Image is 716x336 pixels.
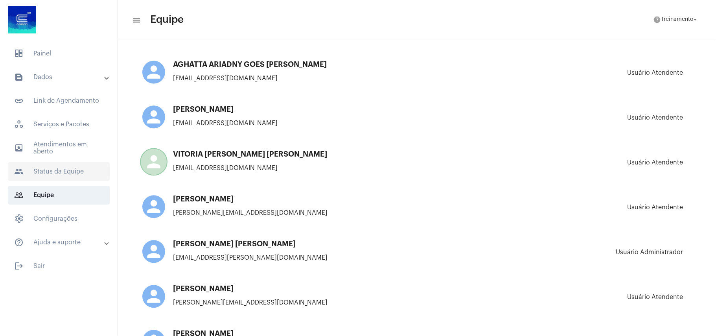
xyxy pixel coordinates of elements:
mat-icon: sidenav icon [14,96,24,105]
p: Usuário Administrador [616,249,683,268]
mat-icon: sidenav icon [14,143,24,153]
mat-icon: sidenav icon [14,261,24,271]
p: Usuário Atendente [627,294,683,312]
span: sidenav icon [14,214,24,223]
span: sidenav icon [14,49,24,58]
h3: [PERSON_NAME] [142,285,418,293]
mat-panel-title: Ajuda e suporte [14,238,105,247]
p: [EMAIL_ADDRESS][PERSON_NAME][DOMAIN_NAME] [142,254,418,261]
mat-icon: sidenav icon [14,238,24,247]
p: Usuário Atendente [627,114,683,133]
p: [EMAIL_ADDRESS][DOMAIN_NAME] [142,120,418,127]
span: sidenav icon [14,120,24,129]
mat-panel-title: Dados [14,72,105,82]
mat-expansion-panel-header: sidenav iconDados [5,68,118,87]
h3: VITORIA [PERSON_NAME] [PERSON_NAME] [142,150,418,158]
span: Sair [8,257,110,275]
mat-icon: sidenav icon [14,72,24,82]
h3: [PERSON_NAME] [142,195,418,203]
p: [PERSON_NAME][EMAIL_ADDRESS][DOMAIN_NAME] [142,299,418,306]
mat-icon: person [142,195,165,218]
mat-icon: person [142,285,165,308]
p: [PERSON_NAME][EMAIL_ADDRESS][DOMAIN_NAME] [142,209,418,216]
mat-icon: sidenav icon [132,15,140,25]
mat-icon: sidenav icon [14,190,24,200]
span: Equipe [150,13,184,26]
mat-icon: person [142,105,165,128]
button: Treinamento [648,12,703,28]
mat-expansion-panel-header: sidenav iconAjuda e suporte [5,233,118,252]
span: Link de Agendamento [8,91,110,110]
mat-icon: arrow_drop_down [692,16,699,23]
span: Treinamento [661,17,693,22]
mat-icon: help [653,16,661,24]
span: Painel [8,44,110,63]
h3: AGHATTA ARIADNY GOES [PERSON_NAME] [142,61,418,68]
span: Configurações [8,209,110,228]
p: Usuário Atendente [627,159,683,178]
span: Equipe [8,186,110,205]
mat-icon: person [142,61,165,83]
h3: [PERSON_NAME] [PERSON_NAME] [142,240,418,248]
mat-icon: person [142,240,165,263]
span: Serviços e Pacotes [8,115,110,134]
span: Atendimentos em aberto [8,138,110,157]
span: Status da Equipe [8,162,110,181]
img: d4669ae0-8c07-2337-4f67-34b0df7f5ae4.jpeg [6,4,38,35]
p: Usuário Atendente [627,69,683,88]
p: [EMAIL_ADDRESS][DOMAIN_NAME] [142,75,418,82]
mat-icon: sidenav icon [14,167,24,176]
h3: [PERSON_NAME] [142,105,418,113]
p: Usuário Atendente [627,204,683,223]
mat-icon: person [142,150,165,173]
p: [EMAIL_ADDRESS][DOMAIN_NAME] [142,164,418,172]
